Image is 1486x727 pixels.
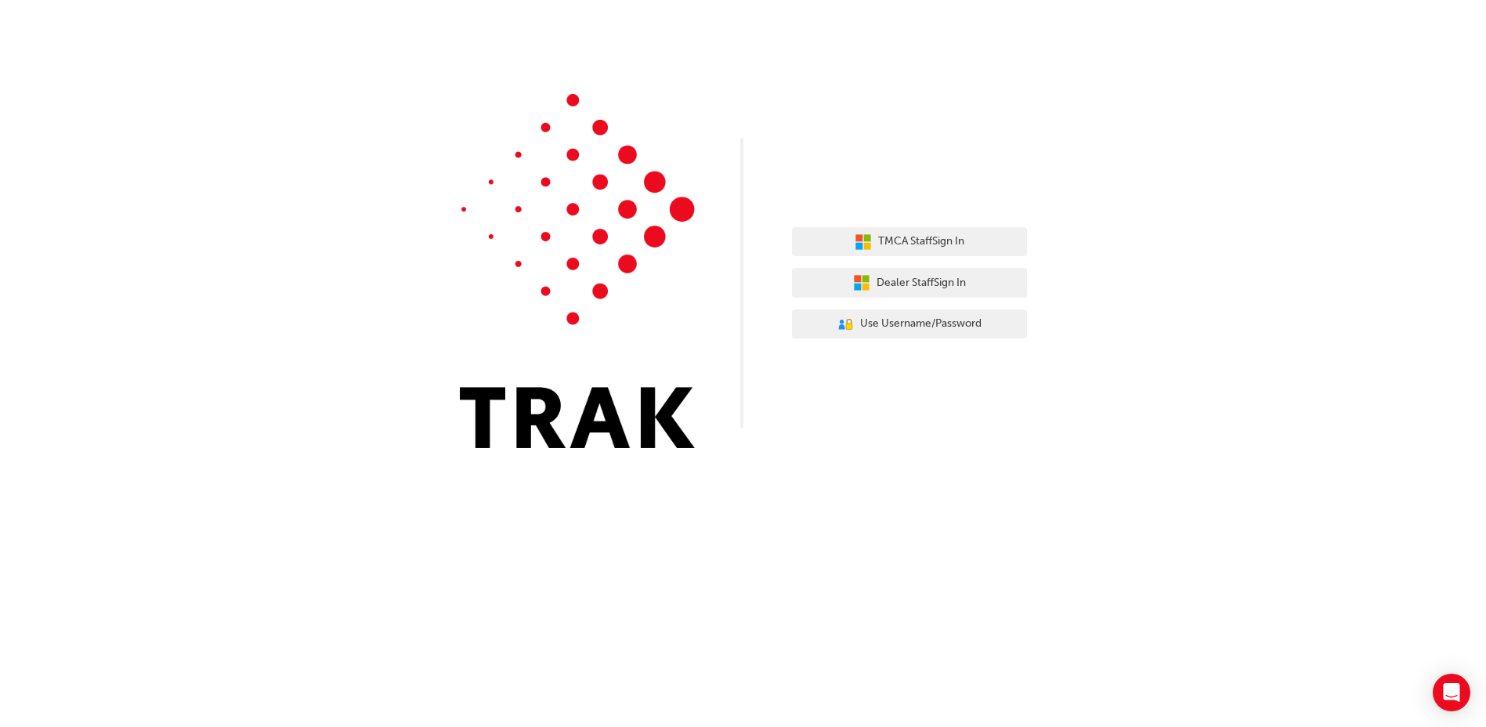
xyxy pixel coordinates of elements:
[1433,674,1470,711] div: Open Intercom Messenger
[878,233,964,251] span: TMCA Staff Sign In
[792,309,1027,339] button: Use Username/Password
[860,315,982,333] span: Use Username/Password
[460,94,695,448] img: Trak
[877,274,966,292] span: Dealer Staff Sign In
[792,268,1027,298] button: Dealer StaffSign In
[792,227,1027,257] button: TMCA StaffSign In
